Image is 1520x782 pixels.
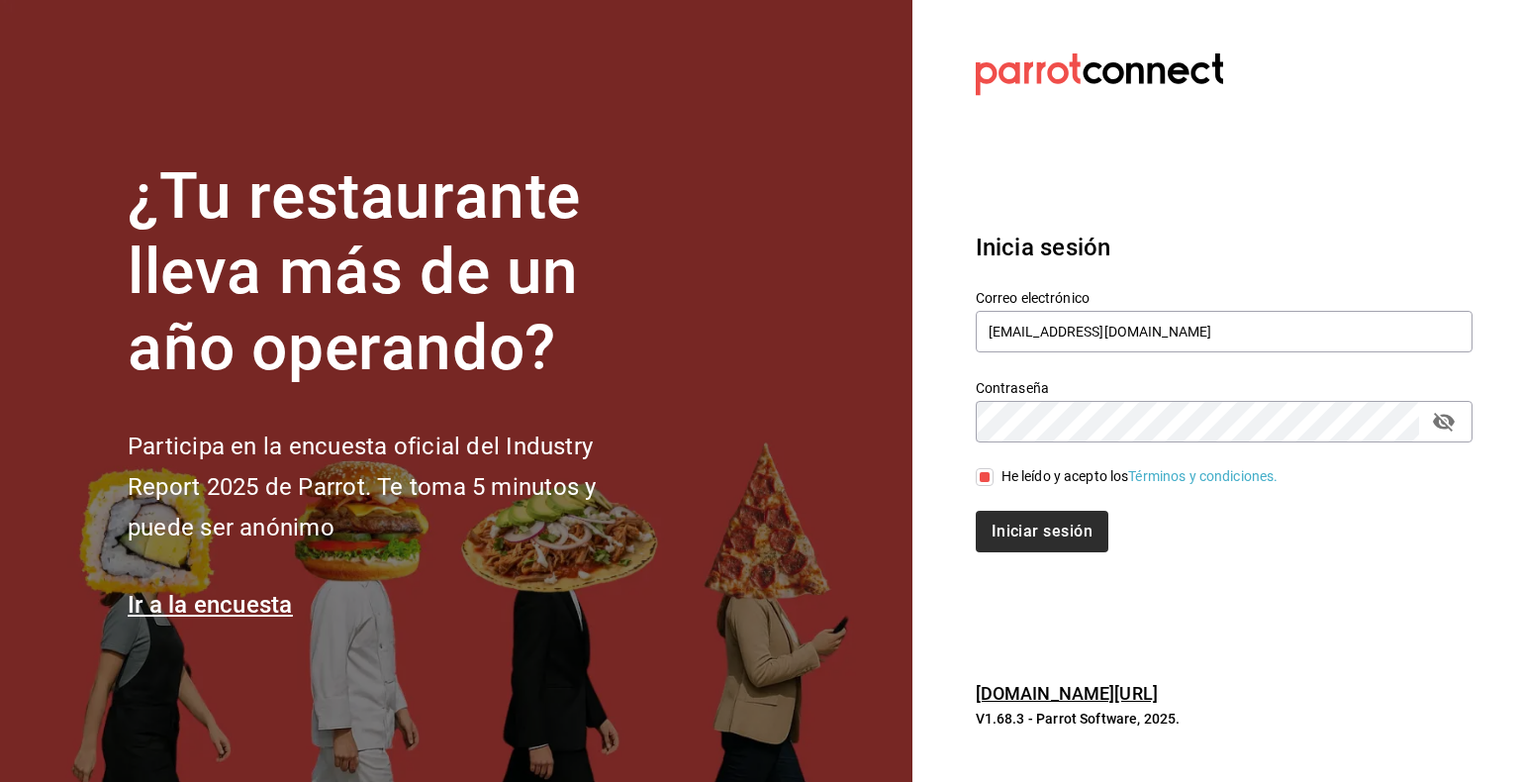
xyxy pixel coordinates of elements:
[976,311,1472,352] input: Ingresa tu correo electrónico
[1427,405,1461,439] button: passwordField
[128,427,662,547] h2: Participa en la encuesta oficial del Industry Report 2025 de Parrot. Te toma 5 minutos y puede se...
[976,380,1472,394] label: Contraseña
[976,709,1472,729] p: V1.68.3 - Parrot Software, 2025.
[976,511,1108,552] button: Iniciar sesión
[1128,468,1278,484] a: Términos y condiciones.
[128,591,293,619] a: Ir a la encuesta
[976,290,1472,304] label: Correo electrónico
[1001,466,1279,487] div: He leído y acepto los
[976,683,1158,704] a: [DOMAIN_NAME][URL]
[976,230,1472,265] h3: Inicia sesión
[128,159,662,387] h1: ¿Tu restaurante lleva más de un año operando?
